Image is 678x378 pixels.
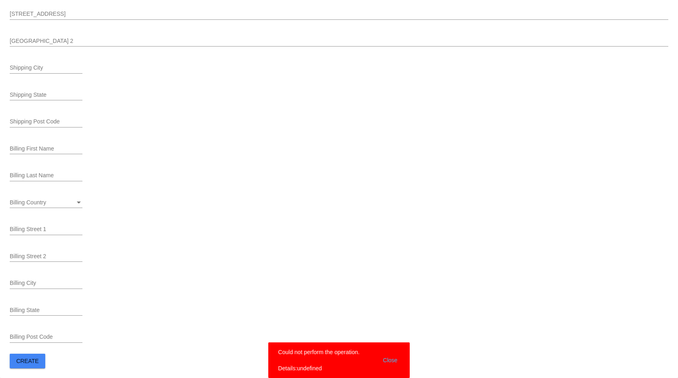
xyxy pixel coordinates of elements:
[381,348,400,372] button: Close
[10,65,82,71] input: Shipping City
[10,280,82,287] input: Billing City
[10,38,668,45] input: Shipping Street 2
[10,199,46,206] span: Billing Country
[10,307,82,314] input: Billing State
[10,334,82,340] input: Billing Post Code
[10,172,82,179] input: Billing Last Name
[10,119,82,125] input: Shipping Post Code
[10,226,82,233] input: Billing Street 1
[10,354,45,368] button: Create
[10,146,82,152] input: Billing First Name
[10,253,82,260] input: Billing Street 2
[10,92,82,98] input: Shipping State
[10,11,668,17] input: Shipping Street 1
[16,358,39,364] span: Create
[278,348,400,372] simple-snack-bar: Could not perform the operation. Details:undefined
[10,200,82,206] mat-select: Billing Country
